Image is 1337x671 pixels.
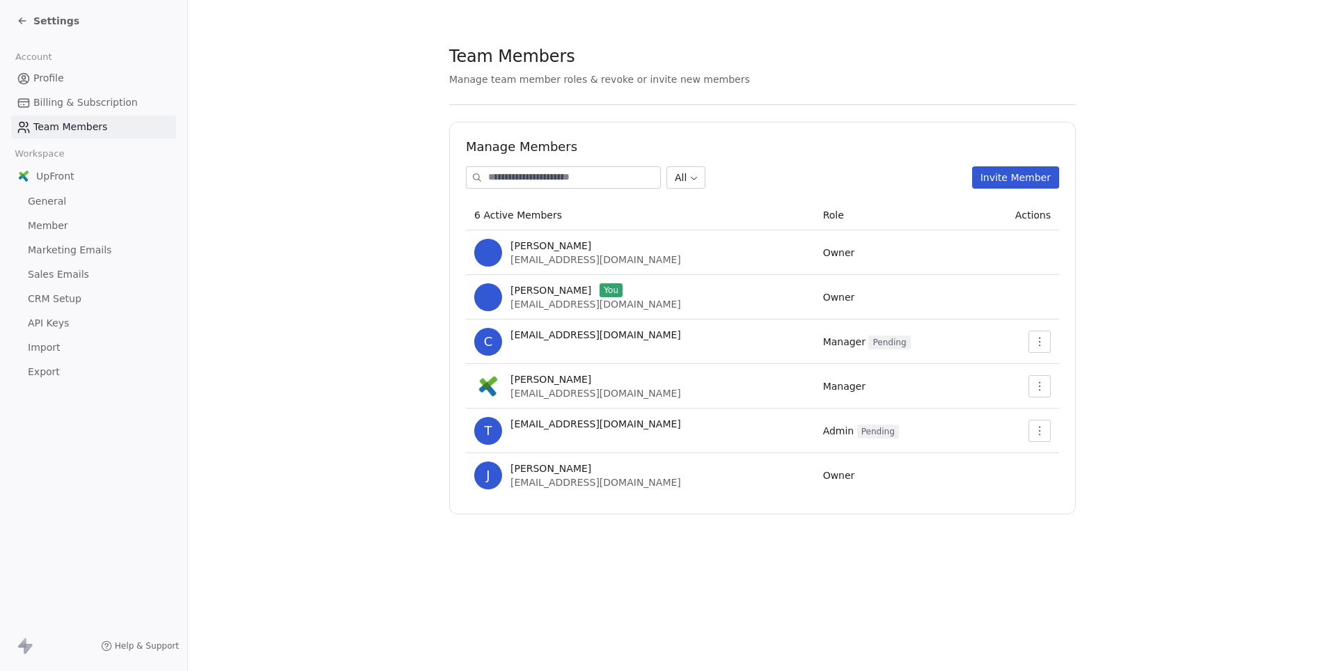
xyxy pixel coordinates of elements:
span: c [474,328,502,356]
span: Team Members [33,120,107,134]
a: Billing & Subscription [11,91,176,114]
a: Team Members [11,116,176,139]
span: 6 Active Members [474,210,562,221]
span: Manage team member roles & revoke or invite new members [449,74,750,85]
h1: Manage Members [466,139,1059,155]
a: Sales Emails [11,263,176,286]
span: Manager [823,381,866,392]
button: Invite Member [972,166,1059,189]
span: Settings [33,14,79,28]
span: [EMAIL_ADDRESS][DOMAIN_NAME] [510,299,681,310]
span: [EMAIL_ADDRESS][DOMAIN_NAME] [510,477,681,488]
span: [EMAIL_ADDRESS][DOMAIN_NAME] [510,388,681,399]
span: Pending [857,425,899,439]
span: Owner [823,470,855,481]
a: Import [11,336,176,359]
span: [PERSON_NAME] [510,283,591,297]
span: Team Members [449,46,575,67]
span: You [600,283,623,297]
span: Profile [33,71,64,86]
span: Help & Support [115,640,179,652]
a: Member [11,214,176,237]
span: Admin [823,425,899,436]
img: tbn8OwBPgER1ToqE8he6Hw7RQgYvfmV6N4kVjifYqxI [474,372,502,400]
span: General [28,194,66,209]
span: API Keys [28,316,69,331]
span: [EMAIL_ADDRESS][DOMAIN_NAME] [510,254,681,265]
span: Owner [823,247,855,258]
span: Import [28,340,60,355]
span: Manager [823,336,911,347]
span: t [474,417,502,445]
span: UpFront [36,169,75,183]
a: Settings [17,14,79,28]
a: Help & Support [101,640,179,652]
a: Profile [11,67,176,90]
span: Workspace [9,143,70,164]
span: [PERSON_NAME] [510,239,591,253]
span: Actions [1015,210,1051,221]
a: Marketing Emails [11,239,176,262]
span: Sales Emails [28,267,89,282]
span: Account [9,47,58,68]
span: Member [28,219,68,233]
span: Export [28,365,60,379]
span: [PERSON_NAME] [510,461,591,475]
span: Role [823,210,844,221]
img: upfront.health-02.jpg [17,169,31,183]
span: CRM Setup [28,292,81,306]
a: Export [11,361,176,384]
span: Pending [868,335,910,349]
span: Marketing Emails [28,243,111,258]
span: Owner [823,292,855,303]
a: API Keys [11,312,176,335]
span: [EMAIL_ADDRESS][DOMAIN_NAME] [510,328,681,342]
a: CRM Setup [11,287,176,310]
a: General [11,190,176,213]
span: [EMAIL_ADDRESS][DOMAIN_NAME] [510,417,681,431]
span: J [474,461,502,489]
span: [PERSON_NAME] [510,372,591,386]
span: Billing & Subscription [33,95,138,110]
